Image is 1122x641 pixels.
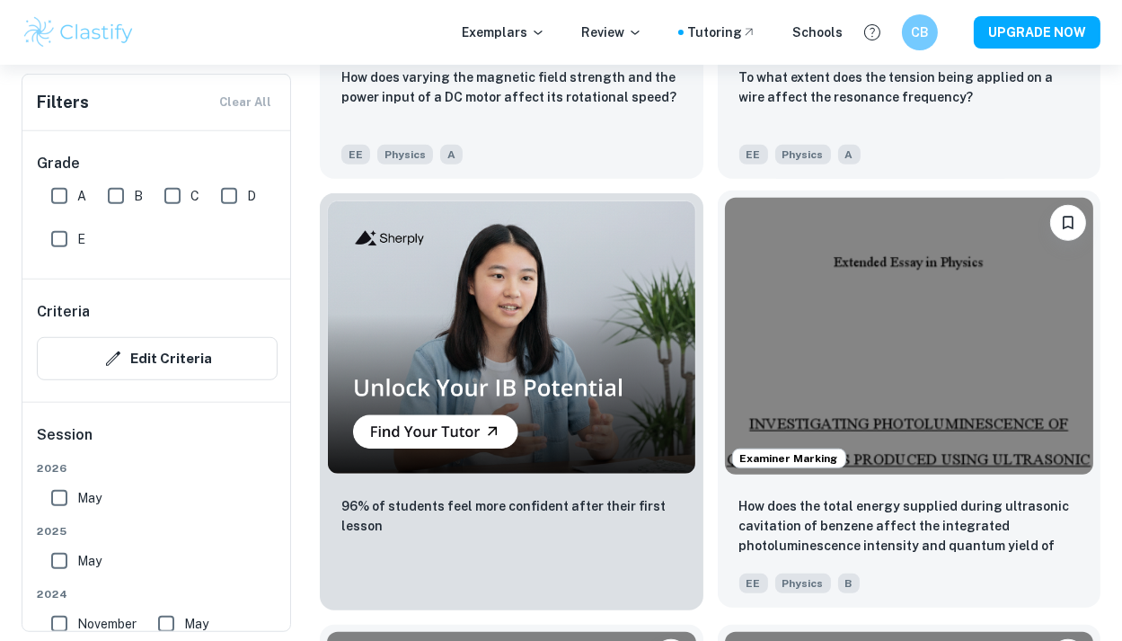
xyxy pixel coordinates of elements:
span: E [77,229,85,249]
span: EE [739,145,768,165]
p: 96% of students feel more confident after their first lesson [341,496,682,536]
h6: Grade [37,153,278,174]
h6: Criteria [37,301,90,323]
span: 2024 [37,586,278,602]
span: A [77,186,86,206]
span: A [838,145,861,165]
img: Thumbnail [327,200,696,475]
span: November [77,614,137,634]
button: Bookmark [1050,205,1086,241]
a: Thumbnail96% of students feel more confident after their first lesson [320,193,703,610]
span: May [77,551,102,571]
span: EE [341,145,370,165]
span: Examiner Marking [733,450,845,467]
span: D [247,186,256,206]
img: Clastify logo [22,14,136,50]
a: Tutoring [687,22,756,42]
button: Help and Feedback [857,17,888,48]
span: Physics [775,574,831,593]
span: C [190,186,199,206]
p: How does the total energy supplied during ultrasonic cavitation of benzene affect the integrated ... [739,496,1080,557]
span: 2026 [37,460,278,476]
h6: Session [37,424,278,460]
p: How does varying the magnetic field strength and the power input of a DC motor affect its rotatio... [341,67,682,107]
span: May [77,488,102,508]
span: B [838,574,860,593]
p: Exemplars [462,22,545,42]
span: Physics [377,145,433,165]
span: 2025 [37,523,278,539]
span: Physics [775,145,831,165]
h6: Filters [37,90,89,115]
h6: CB [910,22,931,42]
button: Edit Criteria [37,337,278,380]
span: EE [739,574,768,593]
button: CB [902,14,938,50]
img: Physics EE example thumbnail: How does the total energy supplied durin [725,198,1094,475]
p: To what extent does the tension being applied on a wire affect the resonance frequency? [739,67,1080,107]
a: Schools [792,22,843,42]
button: UPGRADE NOW [974,16,1100,49]
a: Examiner MarkingBookmarkHow does the total energy supplied during ultrasonic cavitation of benzen... [718,193,1101,610]
span: May [184,614,208,634]
span: B [134,186,143,206]
span: A [440,145,463,165]
p: Review [581,22,642,42]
